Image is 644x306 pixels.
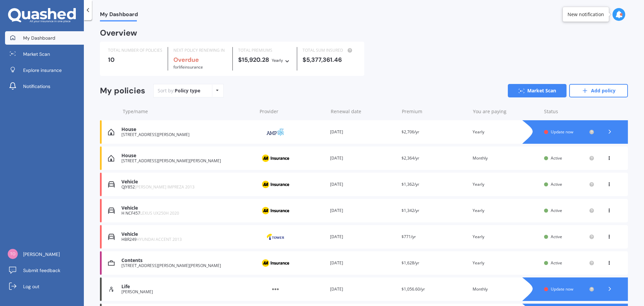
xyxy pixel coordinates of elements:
span: Active [551,181,562,187]
a: My Dashboard [5,31,84,45]
img: House [108,155,114,162]
div: Life [121,284,253,290]
img: Vehicle [108,181,115,188]
span: HYUNDAI ACCENT 2013 [137,236,182,242]
span: $2,706/yr [401,129,419,135]
span: Market Scan [23,51,50,57]
div: You are paying [473,108,539,115]
img: AA [259,152,292,165]
a: Log out [5,280,84,293]
div: Renewal date [331,108,396,115]
a: Notifications [5,80,84,93]
span: My Dashboard [23,35,55,41]
div: NEXT POLICY RENEWING IN [173,47,227,54]
div: [DATE] [330,155,396,162]
span: $1,628/yr [401,260,419,266]
div: Yearly [473,129,539,135]
div: House [121,127,253,132]
span: LEXUS UX250H 2020 [140,210,179,216]
div: Sort by: [158,87,200,94]
img: AA [259,204,292,217]
span: [PERSON_NAME] IMPREZA 2013 [135,184,195,190]
img: Tower [259,230,292,243]
a: Add policy [569,84,628,97]
div: [DATE] [330,260,396,266]
div: Policy type [175,87,200,94]
div: [STREET_ADDRESS][PERSON_NAME][PERSON_NAME] [121,159,253,163]
span: Active [551,155,562,161]
div: TOTAL PREMIUMS [238,47,292,54]
div: Monthly [473,155,539,162]
a: Submit feedback [5,264,84,277]
span: Active [551,234,562,239]
div: My policies [100,86,145,96]
div: [DATE] [330,129,396,135]
div: House [121,153,253,159]
img: 424b607a37ad1de59e9255875979298a [8,249,18,259]
div: Type/name [123,108,254,115]
div: QJY852 [121,185,253,189]
div: [STREET_ADDRESS][PERSON_NAME] [121,132,253,137]
div: Provider [260,108,325,115]
div: Vehicle [121,205,253,211]
div: TOTAL NUMBER OF POLICIES [108,47,162,54]
img: Vehicle [108,233,115,240]
div: $15,920.28 [238,56,292,64]
div: New notification [568,11,604,18]
div: Yearly [473,260,539,266]
div: [DATE] [330,207,396,214]
span: Explore insurance [23,67,62,74]
div: [PERSON_NAME] [121,290,253,294]
b: Overdue [173,56,199,64]
div: Yearly [473,233,539,240]
span: $771/yr [401,234,416,239]
span: Log out [23,283,39,290]
a: Explore insurance [5,63,84,77]
div: [DATE] [330,233,396,240]
a: [PERSON_NAME] [5,248,84,261]
span: $2,364/yr [401,155,419,161]
div: [STREET_ADDRESS][PERSON_NAME][PERSON_NAME] [121,263,253,268]
a: Market Scan [508,84,567,97]
span: Notifications [23,83,50,90]
img: AA [259,178,292,191]
div: [DATE] [330,181,396,188]
div: Vehicle [121,179,253,185]
div: Status [544,108,594,115]
span: $1,362/yr [401,181,419,187]
div: Yearly [272,57,283,64]
a: Market Scan [5,47,84,61]
span: $1,056.60/yr [401,286,425,292]
span: Update now [551,129,573,135]
div: [DATE] [330,286,396,293]
span: Update now [551,286,573,292]
span: Submit feedback [23,267,60,274]
div: Monthly [473,286,539,293]
div: Overview [100,30,137,36]
div: $5,377,361.46 [303,56,356,63]
span: $1,342/yr [401,208,419,213]
img: Contents [108,260,115,266]
img: Other [259,283,292,296]
img: Vehicle [108,207,115,214]
span: Active [551,260,562,266]
div: Yearly [473,181,539,188]
div: H NCF457 [121,211,253,216]
div: 10 [108,56,162,63]
div: TOTAL SUM INSURED [303,47,356,54]
div: Yearly [473,207,539,214]
img: House [108,129,114,135]
div: Vehicle [121,231,253,237]
span: [PERSON_NAME] [23,251,60,258]
div: Contents [121,258,253,263]
img: AMP [259,126,292,138]
span: for Life insurance [173,64,203,70]
img: Life [108,286,115,293]
div: HBR249 [121,237,253,242]
span: Active [551,208,562,213]
img: AA [259,257,292,269]
span: My Dashboard [100,11,138,20]
div: Premium [402,108,468,115]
